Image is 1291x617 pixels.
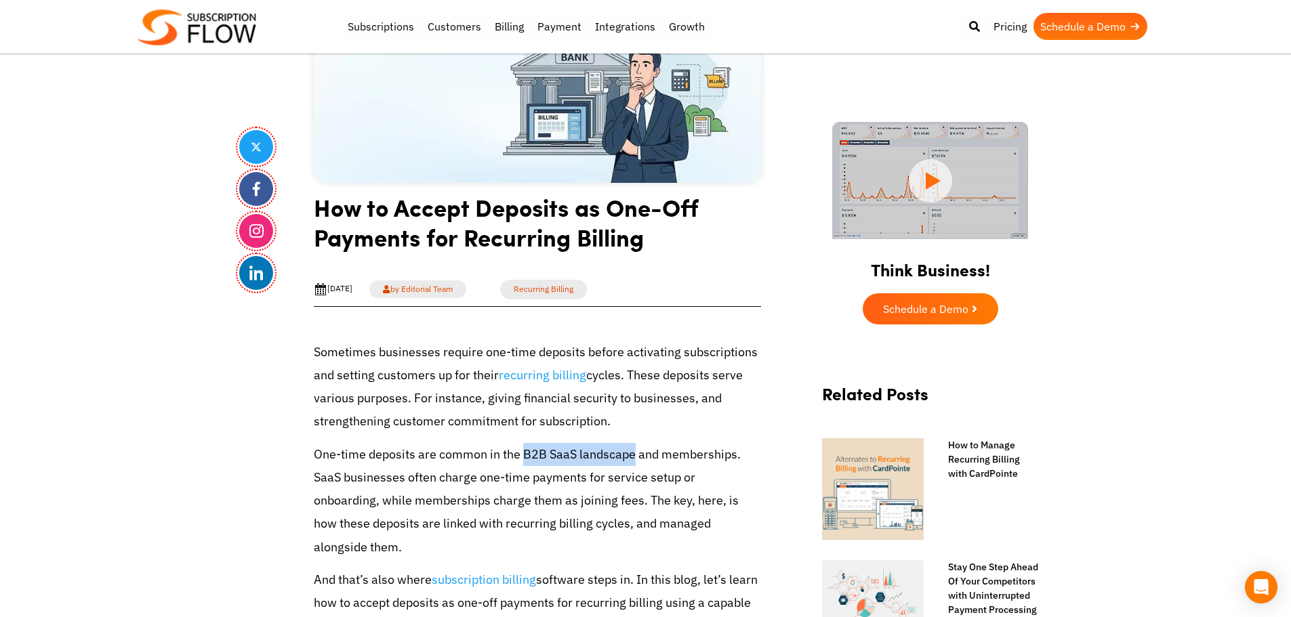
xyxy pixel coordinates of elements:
[808,243,1052,286] h2: Think Business!
[314,192,761,262] h1: How to Accept Deposits as One-Off Payments for Recurring Billing
[832,122,1028,239] img: intro video
[488,13,531,40] a: Billing
[500,280,587,299] a: Recurring Billing
[341,13,421,40] a: Subscriptions
[822,438,924,540] img: Recurring billing with Cardpointe
[314,341,761,433] p: Sometimes businesses require one-time deposits before activating subscriptions and setting custom...
[314,443,761,559] p: One-time deposits are common in the B2B SaaS landscape and memberships. SaaS businesses often cha...
[531,13,588,40] a: Payment
[432,572,536,587] a: subscription billing
[421,13,488,40] a: Customers
[662,13,712,40] a: Growth
[138,9,256,45] img: Subscriptionflow
[314,282,352,296] div: [DATE]
[863,293,998,324] a: Schedule a Demo
[369,280,466,298] a: by Editorial Team
[883,303,968,314] span: Schedule a Demo
[588,13,662,40] a: Integrations
[935,438,1039,481] a: How to Manage Recurring Billing with CardPointe
[987,13,1033,40] a: Pricing
[1033,13,1147,40] a: Schedule a Demo
[822,384,1039,417] h2: Related Posts
[1245,571,1277,603] div: Open Intercom Messenger
[499,367,586,383] a: recurring billing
